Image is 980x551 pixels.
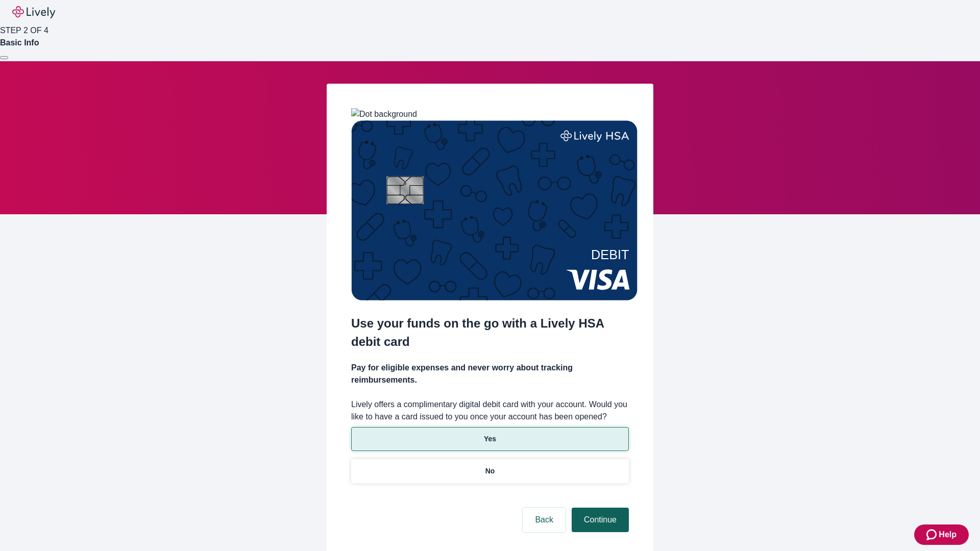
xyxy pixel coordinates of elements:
[485,466,495,477] p: No
[351,314,629,351] h2: Use your funds on the go with a Lively HSA debit card
[351,362,629,386] h4: Pay for eligible expenses and never worry about tracking reimbursements.
[351,427,629,451] button: Yes
[351,108,417,120] img: Dot background
[351,459,629,483] button: No
[484,434,496,444] p: Yes
[914,524,969,545] button: Zendesk support iconHelp
[939,529,957,541] span: Help
[351,398,629,423] label: Lively offers a complimentary digital debit card with your account. Would you like to have a card...
[572,508,629,532] button: Continue
[351,120,638,300] img: Debit card
[12,6,55,18] img: Lively
[523,508,566,532] button: Back
[926,529,939,541] svg: Zendesk support icon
